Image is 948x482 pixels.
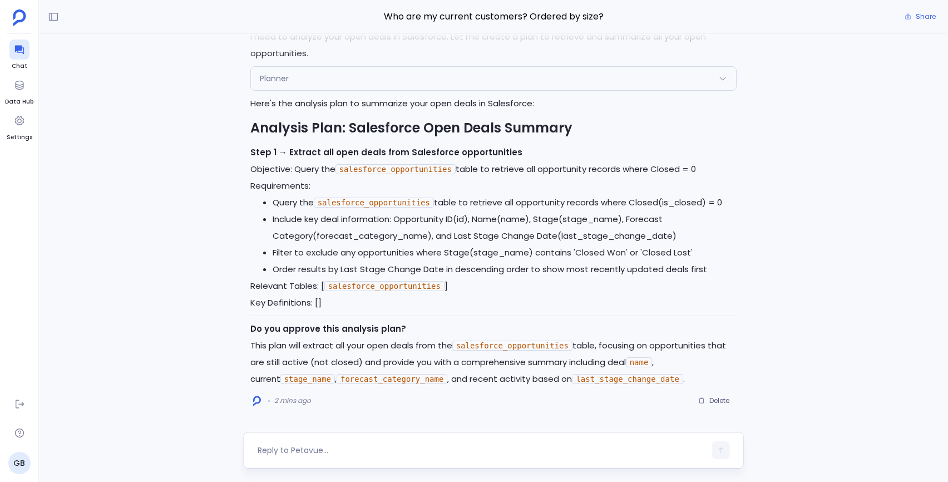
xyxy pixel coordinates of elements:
[13,9,26,26] img: petavue logo
[626,357,653,367] code: name
[253,396,261,406] img: logo
[916,12,936,21] span: Share
[572,374,683,384] code: last_stage_change_date
[5,75,33,106] a: Data Hub
[250,95,737,112] p: Here's the analysis plan to summarize your open deals in Salesforce:
[8,452,31,474] a: GB
[273,211,737,244] li: Include key deal information: Opportunity ID(id), Name(name), Stage(stage_name), Forecast Categor...
[7,111,32,142] a: Settings
[250,294,737,311] p: Key Definitions: []
[250,278,737,294] p: Relevant Tables: [ ]
[337,374,447,384] code: forecast_category_name
[250,323,406,335] strong: Do you approve this analysis plan?
[709,396,729,405] span: Delete
[335,164,456,174] code: salesforce_opportunities
[250,161,737,178] p: Objective: Query the table to retrieve all opportunity records where Closed = 0
[7,133,32,142] span: Settings
[273,261,737,278] li: Order results by Last Stage Change Date in descending order to show most recently updated deals f...
[250,119,737,137] h2: Analysis Plan: Salesforce Open Deals Summary
[898,9,942,24] button: Share
[274,396,311,405] span: 2 mins ago
[9,62,29,71] span: Chat
[250,146,522,158] strong: Step 1 → Extract all open deals from Salesforce opportunities
[250,178,737,194] p: Requirements:
[244,9,744,24] span: Who are my current customers? Ordered by size?
[324,281,445,291] code: salesforce_opportunities
[452,341,572,351] code: salesforce_opportunities
[273,194,737,211] li: Query the table to retrieve all opportunity records where Closed(is_closed) = 0
[250,337,737,387] p: This plan will extract all your open deals from the table, focusing on opportunities that are sti...
[260,73,289,84] span: Planner
[280,374,335,384] code: stage_name
[273,244,737,261] li: Filter to exclude any opportunities where Stage(stage_name) contains 'Closed Won' or 'Closed Lost'
[314,198,434,208] code: salesforce_opportunities
[5,97,33,106] span: Data Hub
[9,40,29,71] a: Chat
[691,392,737,409] button: Delete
